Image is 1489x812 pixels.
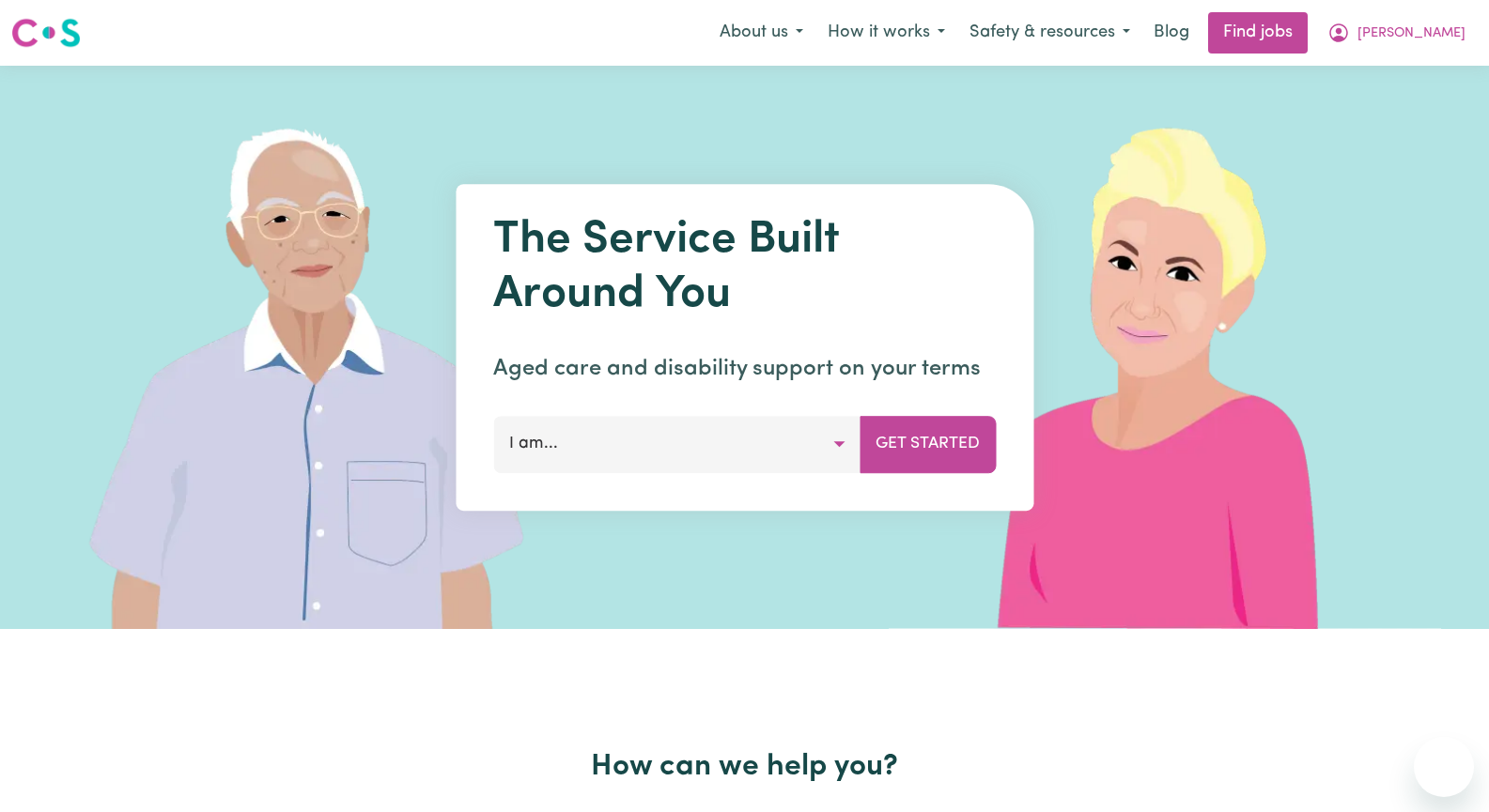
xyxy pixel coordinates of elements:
[860,416,996,472] button: Get Started
[1357,23,1466,44] span: [PERSON_NAME]
[136,749,1354,785] h2: How can we help you?
[11,16,81,50] img: Careseekers logo
[957,13,1142,53] button: Safety & resources
[493,214,996,322] h1: The Service Built Around You
[1142,12,1201,54] a: Blog
[1208,12,1308,54] a: Find jobs
[11,11,81,54] a: Careseekers logo
[815,13,957,53] button: How it works
[493,352,996,386] p: Aged care and disability support on your terms
[1315,13,1478,53] button: My Account
[707,13,815,53] button: About us
[493,416,861,472] button: I am...
[1414,737,1474,797] iframe: Button to launch messaging window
